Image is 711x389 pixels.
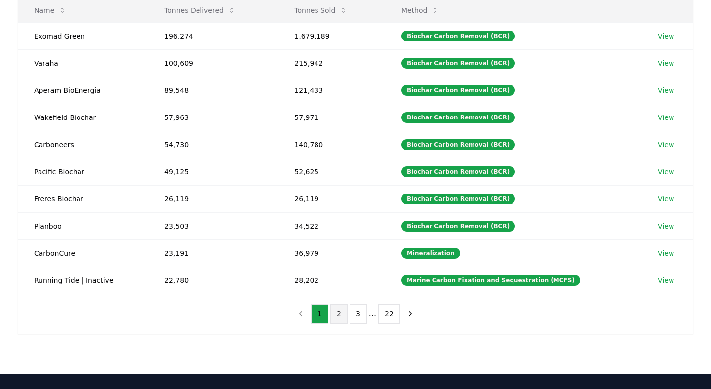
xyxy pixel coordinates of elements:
[402,304,419,324] button: next page
[278,104,386,131] td: 57,971
[350,304,367,324] button: 3
[278,185,386,212] td: 26,119
[26,0,74,20] button: Name
[658,31,674,41] a: View
[311,304,328,324] button: 1
[278,158,386,185] td: 52,625
[278,77,386,104] td: 121,433
[401,85,515,96] div: Biochar Carbon Removal (BCR)
[658,248,674,258] a: View
[401,58,515,69] div: Biochar Carbon Removal (BCR)
[278,239,386,267] td: 36,979
[658,221,674,231] a: View
[401,139,515,150] div: Biochar Carbon Removal (BCR)
[401,112,515,123] div: Biochar Carbon Removal (BCR)
[286,0,355,20] button: Tonnes Sold
[369,308,376,320] li: ...
[18,22,149,49] td: Exomad Green
[149,212,278,239] td: 23,503
[378,304,400,324] button: 22
[157,0,243,20] button: Tonnes Delivered
[149,104,278,131] td: 57,963
[149,77,278,104] td: 89,548
[278,212,386,239] td: 34,522
[18,49,149,77] td: Varaha
[394,0,447,20] button: Method
[401,194,515,204] div: Biochar Carbon Removal (BCR)
[149,185,278,212] td: 26,119
[149,22,278,49] td: 196,274
[658,140,674,150] a: View
[401,221,515,232] div: Biochar Carbon Removal (BCR)
[149,49,278,77] td: 100,609
[149,131,278,158] td: 54,730
[149,267,278,294] td: 22,780
[401,248,460,259] div: Mineralization
[18,267,149,294] td: Running Tide | Inactive
[401,275,580,286] div: Marine Carbon Fixation and Sequestration (MCFS)
[658,275,674,285] a: View
[658,85,674,95] a: View
[658,58,674,68] a: View
[658,167,674,177] a: View
[149,239,278,267] td: 23,191
[278,131,386,158] td: 140,780
[149,158,278,185] td: 49,125
[658,194,674,204] a: View
[658,113,674,122] a: View
[330,304,348,324] button: 2
[401,31,515,41] div: Biochar Carbon Removal (BCR)
[18,131,149,158] td: Carboneers
[278,49,386,77] td: 215,942
[18,212,149,239] td: Planboo
[18,185,149,212] td: Freres Biochar
[278,22,386,49] td: 1,679,189
[278,267,386,294] td: 28,202
[18,104,149,131] td: Wakefield Biochar
[18,239,149,267] td: CarbonCure
[18,77,149,104] td: Aperam BioEnergia
[401,166,515,177] div: Biochar Carbon Removal (BCR)
[18,158,149,185] td: Pacific Biochar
